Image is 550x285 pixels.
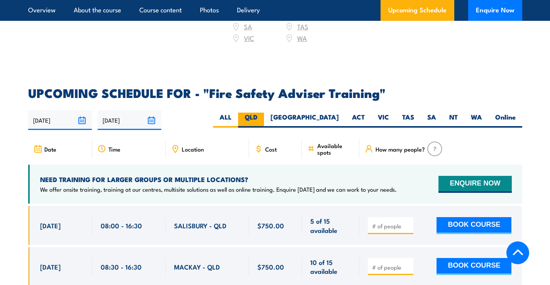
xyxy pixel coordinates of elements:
p: We offer onsite training, training at our centres, multisite solutions as well as online training... [40,186,397,193]
span: 5 of 15 available [310,216,351,234]
input: From date [28,110,92,130]
span: $750.00 [257,221,284,230]
span: Location [182,146,204,152]
label: VIC [371,113,396,128]
label: TAS [396,113,421,128]
span: 10 of 15 available [310,258,351,276]
span: How many people? [376,146,425,152]
h4: NEED TRAINING FOR LARGER GROUPS OR MULTIPLE LOCATIONS? [40,175,397,184]
span: MACKAY - QLD [174,262,220,271]
input: # of people [372,263,411,271]
button: ENQUIRE NOW [438,176,511,193]
label: Online [489,113,522,128]
span: Date [44,146,56,152]
button: BOOK COURSE [437,217,511,234]
label: [GEOGRAPHIC_DATA] [264,113,345,128]
label: ALL [213,113,238,128]
label: ACT [345,113,371,128]
span: Time [108,146,120,152]
span: [DATE] [40,262,61,271]
span: 08:00 - 16:30 [101,221,142,230]
label: SA [421,113,443,128]
span: Cost [265,146,277,152]
span: SALISBURY - QLD [174,221,227,230]
span: Available spots [317,142,354,155]
label: QLD [238,113,264,128]
span: 08:30 - 16:30 [101,262,142,271]
span: $750.00 [257,262,284,271]
button: BOOK COURSE [437,258,511,275]
input: To date [98,110,161,130]
label: NT [443,113,464,128]
span: [DATE] [40,221,61,230]
label: WA [464,113,489,128]
input: # of people [372,222,411,230]
h2: UPCOMING SCHEDULE FOR - "Fire Safety Adviser Training" [28,87,522,98]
